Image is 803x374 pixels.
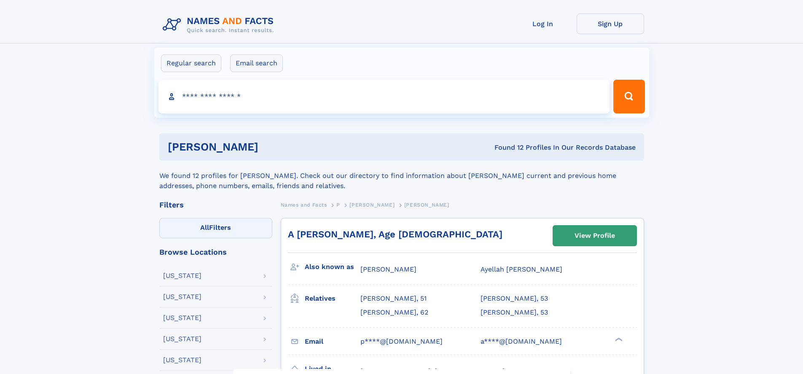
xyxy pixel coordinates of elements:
[159,13,281,36] img: Logo Names and Facts
[161,54,221,72] label: Regular search
[336,199,340,210] a: P
[281,199,327,210] a: Names and Facts
[360,265,416,273] span: [PERSON_NAME]
[159,248,272,256] div: Browse Locations
[168,142,376,152] h1: [PERSON_NAME]
[509,13,577,34] a: Log In
[577,13,644,34] a: Sign Up
[349,199,395,210] a: [PERSON_NAME]
[575,226,615,245] div: View Profile
[305,260,360,274] h3: Also known as
[159,218,272,238] label: Filters
[159,201,272,209] div: Filters
[305,291,360,306] h3: Relatives
[305,334,360,349] h3: Email
[230,54,283,72] label: Email search
[360,308,428,317] a: [PERSON_NAME], 62
[553,226,636,246] a: View Profile
[404,202,449,208] span: [PERSON_NAME]
[349,202,395,208] span: [PERSON_NAME]
[481,294,548,303] a: [PERSON_NAME], 53
[360,294,427,303] a: [PERSON_NAME], 51
[200,223,209,231] span: All
[376,143,636,152] div: Found 12 Profiles In Our Records Database
[613,336,623,342] div: ❯
[163,315,201,321] div: [US_STATE]
[613,80,645,113] button: Search Button
[163,272,201,279] div: [US_STATE]
[288,229,502,239] a: A [PERSON_NAME], Age [DEMOGRAPHIC_DATA]
[336,202,340,208] span: P
[163,336,201,342] div: [US_STATE]
[163,293,201,300] div: [US_STATE]
[481,308,548,317] a: [PERSON_NAME], 53
[481,265,562,273] span: Ayellah [PERSON_NAME]
[163,357,201,363] div: [US_STATE]
[159,161,644,191] div: We found 12 profiles for [PERSON_NAME]. Check out our directory to find information about [PERSON...
[158,80,610,113] input: search input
